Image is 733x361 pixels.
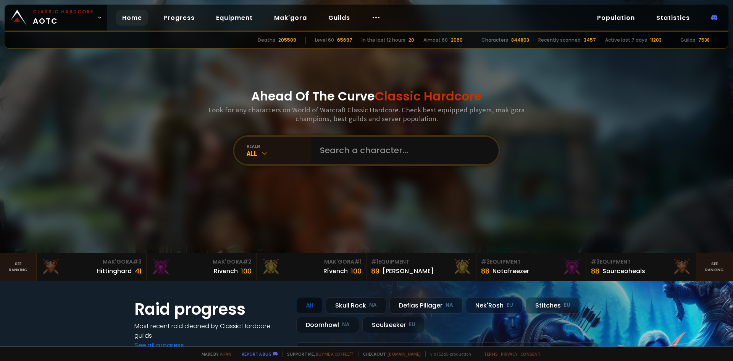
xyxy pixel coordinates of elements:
[375,87,482,105] span: Classic Hardcore
[358,351,421,357] span: Checkout
[425,351,471,357] span: v. d752d5 - production
[481,266,489,276] div: 88
[696,253,733,281] a: Seeranking
[446,301,453,309] small: NA
[135,266,142,276] div: 41
[650,37,662,44] div: 11203
[220,351,231,357] a: a fan
[247,149,311,158] div: All
[97,266,132,276] div: Hittinghard
[538,37,581,44] div: Recently scanned
[481,258,581,266] div: Equipment
[37,253,147,281] a: Mak'Gora#3Hittinghard41
[466,297,523,314] div: Nek'Rosh
[423,37,448,44] div: Almost 60
[322,10,356,26] a: Guilds
[323,266,348,276] div: Rîvench
[481,37,508,44] div: Characters
[242,351,271,357] a: Report a bug
[214,266,238,276] div: Rivench
[366,253,476,281] a: #1Equipment89[PERSON_NAME]
[605,37,647,44] div: Active last 7 days
[5,5,107,31] a: Classic HardcoreAOTC
[278,37,296,44] div: 205509
[354,258,362,265] span: # 1
[316,351,354,357] a: Buy me a coffee
[698,37,710,44] div: 7538
[326,297,386,314] div: Skull Rock
[134,297,287,321] h1: Raid progress
[484,351,498,357] a: Terms
[362,317,425,333] div: Soulseeker
[492,266,529,276] div: Notafreezer
[602,266,645,276] div: Sourceoheals
[369,301,377,309] small: NA
[296,297,323,314] div: All
[133,258,142,265] span: # 3
[586,253,696,281] a: #3Equipment88Sourceoheals
[251,87,482,105] h1: Ahead Of The Curve
[33,8,94,27] span: AOTC
[564,301,570,309] small: EU
[507,301,513,309] small: EU
[362,37,405,44] div: In the last 12 hours
[205,105,528,123] h3: Look for any characters on World of Warcraft Classic Hardcore. Check best equipped players, mak'g...
[680,37,695,44] div: Guilds
[258,37,275,44] div: Deaths
[351,266,362,276] div: 100
[33,8,94,15] small: Classic Hardcore
[481,258,490,265] span: # 2
[315,37,334,44] div: Level 60
[210,10,259,26] a: Equipment
[257,253,366,281] a: Mak'Gora#1Rîvench100
[389,297,463,314] div: Defias Pillager
[268,10,313,26] a: Mak'gora
[337,37,352,44] div: 65697
[501,351,517,357] a: Privacy
[383,266,434,276] div: [PERSON_NAME]
[41,258,142,266] div: Mak'Gora
[584,37,596,44] div: 3457
[591,258,691,266] div: Equipment
[247,143,311,149] div: realm
[591,10,641,26] a: Population
[342,321,350,329] small: NA
[387,351,421,357] a: [DOMAIN_NAME]
[409,321,415,329] small: EU
[157,10,201,26] a: Progress
[371,266,379,276] div: 89
[197,351,231,357] span: Made by
[520,351,541,357] a: Consent
[151,258,252,266] div: Mak'Gora
[591,258,600,265] span: # 3
[451,37,463,44] div: 2060
[147,253,257,281] a: Mak'Gora#2Rivench100
[591,266,599,276] div: 88
[371,258,471,266] div: Equipment
[526,297,580,314] div: Stitches
[408,37,414,44] div: 20
[261,258,362,266] div: Mak'Gora
[116,10,148,26] a: Home
[371,258,378,265] span: # 1
[476,253,586,281] a: #2Equipment88Notafreezer
[241,266,252,276] div: 100
[511,37,529,44] div: 844803
[134,341,184,350] a: See all progress
[296,317,359,333] div: Doomhowl
[650,10,696,26] a: Statistics
[282,351,354,357] span: Support me,
[243,258,252,265] span: # 2
[134,321,287,340] h4: Most recent raid cleaned by Classic Hardcore guilds
[315,137,489,164] input: Search a character...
